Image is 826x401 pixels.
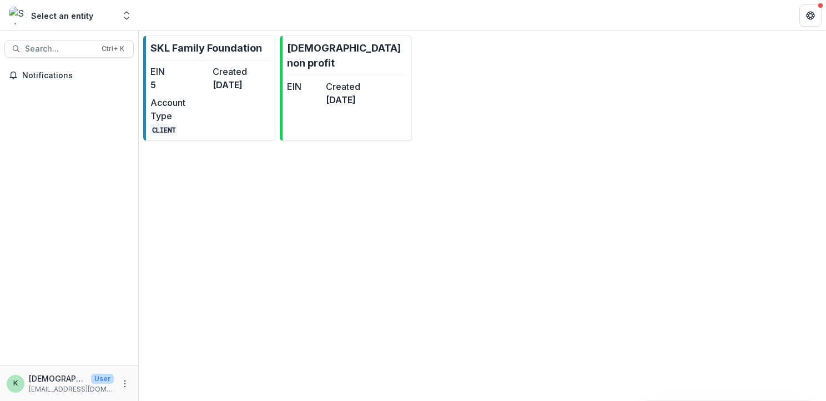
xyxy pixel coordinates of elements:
[91,374,114,384] p: User
[150,65,208,78] dt: EIN
[4,67,134,84] button: Notifications
[326,80,360,93] dt: Created
[13,380,18,387] div: kristen
[118,377,132,390] button: More
[31,10,93,22] div: Select an entity
[150,96,208,123] dt: Account Type
[213,78,270,92] dd: [DATE]
[150,40,262,55] p: SKL Family Foundation
[9,7,27,24] img: Select an entity
[99,43,127,55] div: Ctrl + K
[799,4,822,27] button: Get Help
[22,71,129,80] span: Notifications
[143,35,275,141] a: SKL Family FoundationEIN5Created[DATE]Account TypeCLIENT
[287,80,321,93] dt: EIN
[326,93,360,106] dd: [DATE]
[4,40,134,58] button: Search...
[150,124,177,136] code: CLIENT
[29,373,87,384] p: [DEMOGRAPHIC_DATA]
[280,35,412,141] a: [DEMOGRAPHIC_DATA] non profitEINCreated[DATE]
[29,384,114,394] p: [EMAIL_ADDRESS][DOMAIN_NAME]
[213,65,270,78] dt: Created
[287,40,407,70] p: [DEMOGRAPHIC_DATA] non profit
[150,78,208,92] dd: 5
[119,4,134,27] button: Open entity switcher
[25,44,95,54] span: Search...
